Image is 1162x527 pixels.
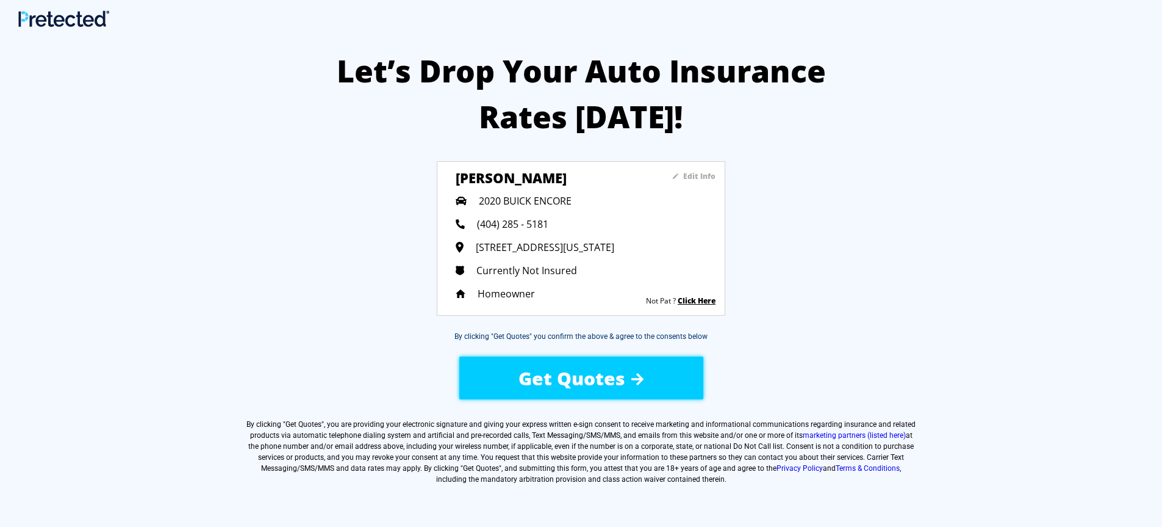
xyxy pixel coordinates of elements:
[776,464,823,473] a: Privacy Policy
[454,331,708,342] div: By clicking "Get Quotes" you confirm the above & agree to the consents below
[646,296,676,306] sapn: Not Pat ?
[518,366,625,391] span: Get Quotes
[478,287,535,300] span: Homeowner
[477,217,548,231] span: (404) 285 - 5181
[678,296,715,306] a: Click Here
[683,171,715,181] sapn: Edit Info
[803,431,906,440] a: marketing partners (listed here)
[456,169,636,187] h3: [PERSON_NAME]
[479,194,572,208] span: 2020 BUICK ENCORE
[246,419,917,485] label: By clicking " ", you are providing your electronic signature and giving your express written e-si...
[18,10,109,27] img: Main Logo
[476,241,614,254] span: [STREET_ADDRESS][US_STATE]
[459,357,703,399] button: Get Quotes
[476,264,577,277] span: Currently Not Insured
[836,464,900,473] a: Terms & Conditions
[285,420,321,429] span: Get Quotes
[325,48,837,140] h2: Let’s Drop Your Auto Insurance Rates [DATE]!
